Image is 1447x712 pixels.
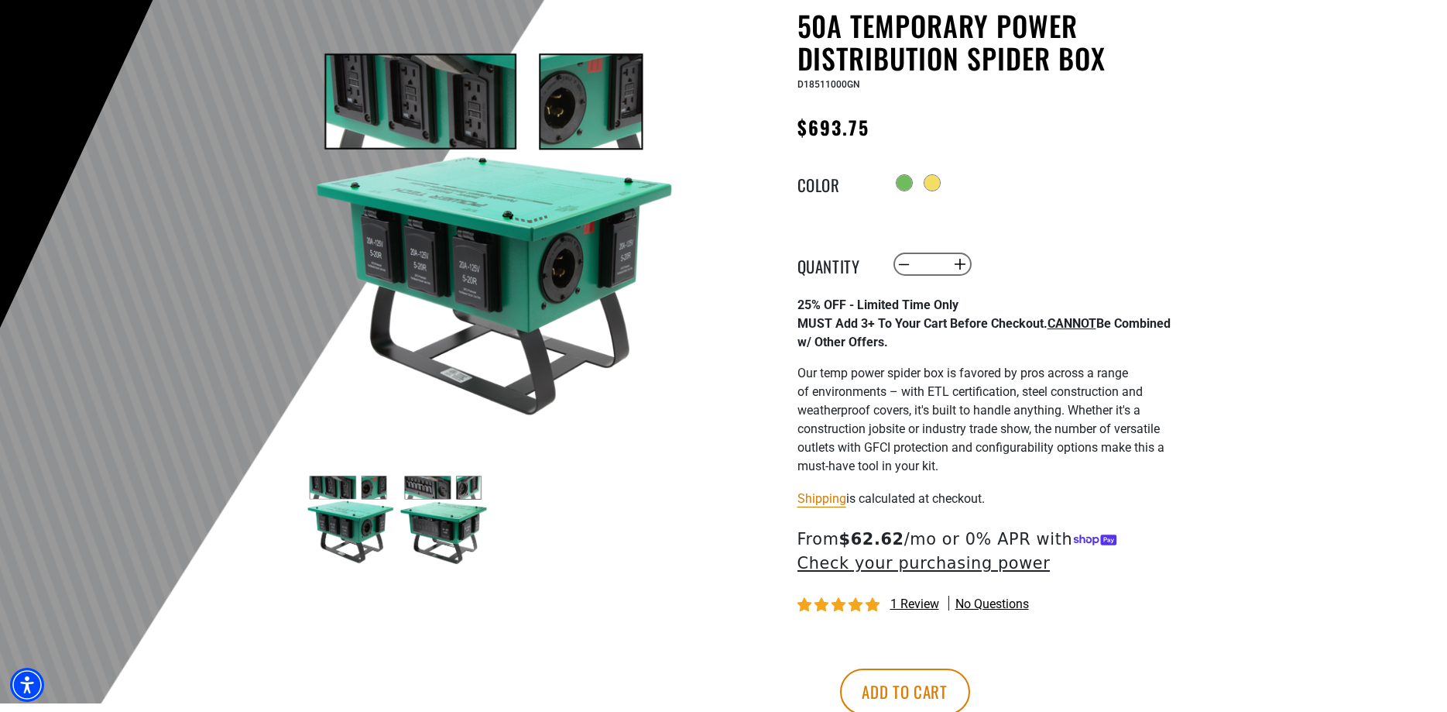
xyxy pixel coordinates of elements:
[797,254,875,274] label: Quantity
[305,49,678,422] img: green
[1048,316,1096,331] span: CANNOT
[399,475,489,565] img: green
[797,79,860,90] span: D18511000GN
[305,475,395,565] img: green
[890,597,939,611] span: 1 review
[797,491,846,506] a: Shipping
[10,668,44,702] div: Accessibility Menu
[797,316,1171,349] strong: MUST Add 3+ To Your Cart Before Checkout. Be Combined w/ Other Offers.
[797,598,883,613] span: 5.00 stars
[797,9,1177,74] h1: 50A Temporary Power Distribution Spider Box
[797,488,1177,509] div: is calculated at checkout.
[955,596,1029,613] span: No questions
[797,113,870,141] span: $693.75
[797,173,875,193] legend: Color
[797,366,1164,473] span: Our temp power spider box is favored by pros across a range of environments – with ETL certificat...
[797,298,958,312] strong: 25% OFF - Limited Time Only
[797,296,1177,476] div: Page 1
